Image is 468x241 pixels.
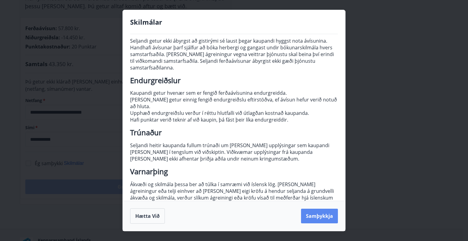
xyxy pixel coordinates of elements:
[301,209,338,223] button: Samþykkja
[130,90,338,96] p: Kaupandi getur hvenær sem er fengið ferðaávísunina endurgreidda.
[130,17,338,27] h4: Skilmálar
[130,208,165,224] button: Hætta við
[130,181,338,208] p: Ákvæði og skilmála þessa ber að túlka í samræmi við íslensk lög. [PERSON_NAME] ágreiningur eða te...
[130,168,338,175] h2: Varnarþing
[130,96,338,110] p: [PERSON_NAME] getur einnig fengið endurgreiðslu eftirstöðva, ef ávísun hefur verið notuð að hluta.
[130,142,338,162] p: Seljandi heitir kaupanda fullum trúnaði um [PERSON_NAME] upplýsingar sem kaupandi [PERSON_NAME] í...
[130,129,338,136] h2: Trúnaður
[130,116,338,123] p: Hafi punktar verið teknir af við kaupin, þá fást þeir líka endurgreiddir.
[130,110,338,116] p: Upphæð endurgreiðslu verður í réttu hlutfalli við útlagðan kostnað kaupanda.
[130,77,338,84] h2: Endurgreiðslur
[130,37,338,71] p: Seljandi getur ekki ábyrgst að gistirými sé laust þegar kaupandi hyggst nota ávísunina. Handhafi ...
